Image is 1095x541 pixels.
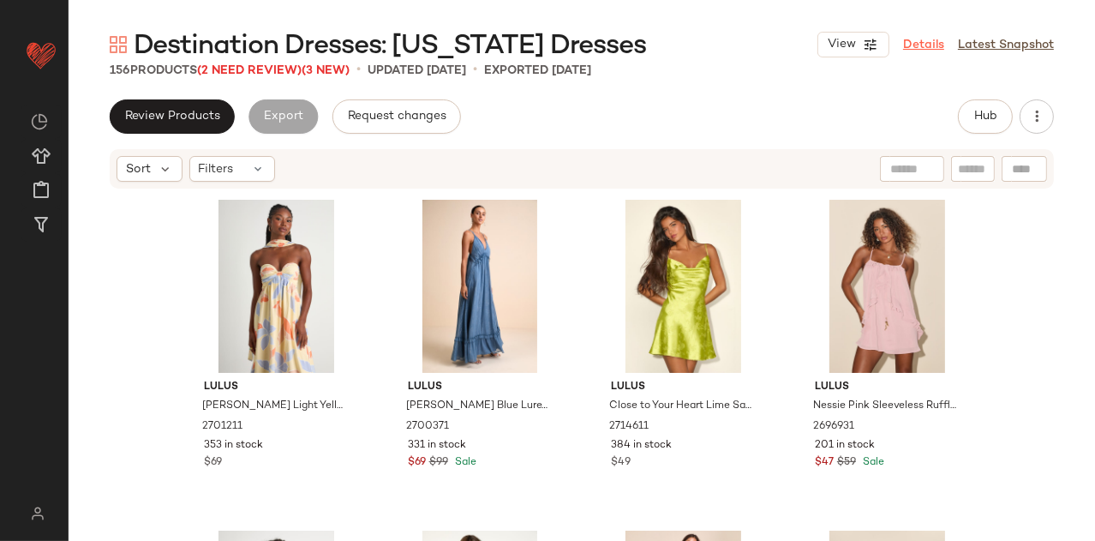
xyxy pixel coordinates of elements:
[973,110,997,123] span: Hub
[126,160,151,178] span: Sort
[597,200,769,373] img: 2714611_01_hero_2025-07-09.jpg
[199,160,234,178] span: Filters
[801,200,973,373] img: 2696931_05_side_2025-07-14.jpg
[356,60,361,81] span: •
[473,60,477,81] span: •
[609,399,754,414] span: Close to Your Heart Lime Satin Jacquard Cowl Slip Dress
[815,455,834,471] span: $47
[24,38,58,72] img: heart_red.DM2ytmEG.svg
[958,36,1054,54] a: Latest Snapshot
[124,110,220,123] span: Review Products
[110,64,130,77] span: 156
[302,64,350,77] span: (3 New)
[813,419,854,435] span: 2696931
[406,419,449,435] span: 2700371
[394,200,566,373] img: 2700371_01_hero_2025-07-14.jpg
[110,99,235,134] button: Review Products
[429,455,448,471] span: $99
[837,455,856,471] span: $59
[484,62,591,80] p: Exported [DATE]
[452,457,476,468] span: Sale
[368,62,466,80] p: updated [DATE]
[31,113,48,130] img: svg%3e
[611,438,672,454] span: 384 in stock
[815,380,960,395] span: Lulus
[110,36,127,53] img: svg%3e
[958,99,1013,134] button: Hub
[813,399,958,414] span: Nessie Pink Sleeveless Ruffled Mini Dress
[202,399,347,414] span: [PERSON_NAME] Light Yellow Leaf Print Midi Dress and Scarf Set
[204,455,222,471] span: $69
[190,200,362,373] img: 2701211_01_hero_2025-08-01.jpg
[611,380,756,395] span: Lulus
[408,455,426,471] span: $69
[204,380,349,395] span: Lulus
[21,507,54,520] img: svg%3e
[815,438,875,454] span: 201 in stock
[202,419,242,435] span: 2701211
[611,455,631,471] span: $49
[134,29,647,63] span: Destination Dresses: [US_STATE] Dresses
[204,438,263,454] span: 353 in stock
[408,438,466,454] span: 331 in stock
[903,36,944,54] a: Details
[859,457,884,468] span: Sale
[406,399,551,414] span: [PERSON_NAME] Blue Lurex Ruffled Maxi Dress
[197,64,302,77] span: (2 Need Review)
[827,38,856,51] span: View
[609,419,649,435] span: 2714611
[817,32,889,57] button: View
[110,62,350,80] div: Products
[408,380,553,395] span: Lulus
[332,99,461,134] button: Request changes
[347,110,446,123] span: Request changes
